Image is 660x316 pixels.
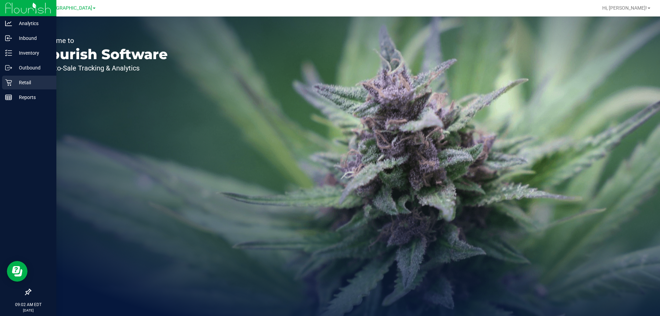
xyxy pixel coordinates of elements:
[5,94,12,101] inline-svg: Reports
[7,261,27,282] iframe: Resource center
[12,49,53,57] p: Inventory
[5,20,12,27] inline-svg: Analytics
[3,302,53,308] p: 09:02 AM EDT
[5,50,12,56] inline-svg: Inventory
[5,35,12,42] inline-svg: Inbound
[602,5,647,11] span: Hi, [PERSON_NAME]!
[12,34,53,42] p: Inbound
[37,65,168,72] p: Seed-to-Sale Tracking & Analytics
[37,47,168,61] p: Flourish Software
[12,93,53,101] p: Reports
[12,64,53,72] p: Outbound
[5,64,12,71] inline-svg: Outbound
[45,5,92,11] span: [GEOGRAPHIC_DATA]
[5,79,12,86] inline-svg: Retail
[12,19,53,28] p: Analytics
[12,78,53,87] p: Retail
[3,308,53,313] p: [DATE]
[37,37,168,44] p: Welcome to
